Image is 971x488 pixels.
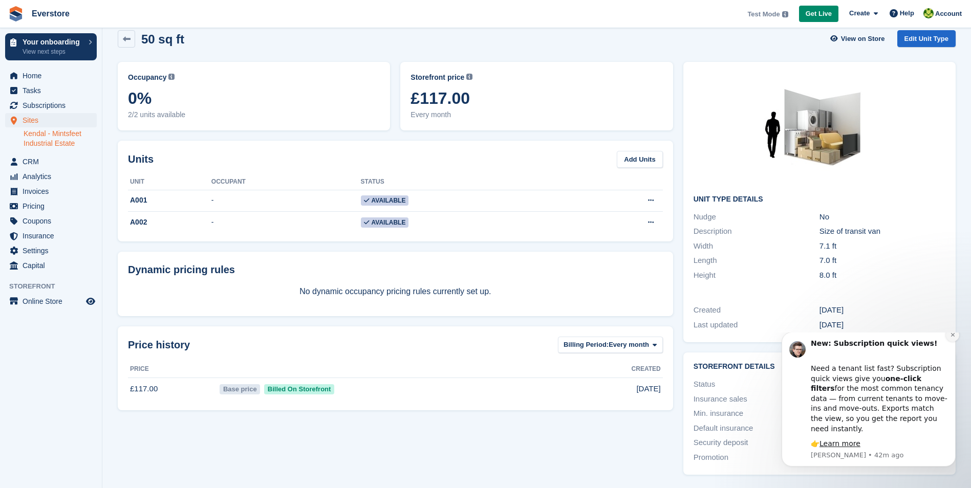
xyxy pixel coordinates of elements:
img: icon-info-grey-7440780725fd019a000dd9b08b2336e03edf1995a4989e88bcd33f0948082b44.svg [782,11,788,17]
a: Add Units [617,151,662,168]
a: Kendal - Mintsfeet Industrial Estate [24,129,97,148]
span: Invoices [23,184,84,198]
th: Unit [128,174,211,190]
span: Every month [411,109,662,120]
a: Your onboarding View next steps [5,33,97,60]
span: Base price [220,384,260,394]
th: Occupant [211,174,361,190]
th: Status [361,174,570,190]
div: 👉 [45,106,182,117]
span: Price history [128,337,190,352]
a: menu [5,169,97,184]
div: 8.0 ft [819,270,945,281]
span: £117.00 [411,89,662,107]
div: Width [694,240,819,252]
span: Analytics [23,169,84,184]
span: Storefront [9,281,102,292]
div: Dynamic pricing rules [128,262,663,277]
div: Insurance sales [694,393,819,405]
p: No dynamic occupancy pricing rules currently set up. [128,285,663,298]
td: - [211,212,361,233]
a: menu [5,229,97,243]
div: A001 [128,195,211,206]
a: menu [5,69,97,83]
img: icon-info-grey-7440780725fd019a000dd9b08b2336e03edf1995a4989e88bcd33f0948082b44.svg [168,74,175,80]
div: A002 [128,217,211,228]
a: Learn more [53,107,94,115]
div: Description [694,226,819,237]
span: Home [23,69,84,83]
th: Price [128,361,218,378]
td: £117.00 [128,378,218,400]
a: menu [5,154,97,169]
div: Height [694,270,819,281]
span: Capital [23,258,84,273]
div: 7.1 ft [819,240,945,252]
a: Preview store [84,295,97,307]
span: Account [935,9,962,19]
button: Billing Period: Every month [558,337,663,353]
img: Profile image for Steven [23,9,39,25]
iframe: Intercom notifications message [766,332,971,473]
div: Size of transit van [819,226,945,237]
td: - [211,190,361,212]
h2: Unit Type details [694,195,945,204]
span: Billed On Storefront [264,384,334,394]
span: Pricing [23,199,84,213]
img: 50.jpg [743,72,896,187]
p: Your onboarding [23,38,83,46]
span: 0% [128,89,380,107]
a: menu [5,214,97,228]
div: Nudge [694,211,819,223]
div: Promotion [694,452,819,463]
span: Settings [23,243,84,258]
span: Every month [609,340,649,350]
div: Security deposit [694,437,819,449]
span: Tasks [23,83,84,98]
a: menu [5,294,97,308]
a: menu [5,113,97,127]
span: Created [632,364,661,373]
a: menu [5,83,97,98]
div: [DATE] [819,319,945,331]
span: Occupancy [128,72,166,83]
span: CRM [23,154,84,169]
a: Edit Unit Type [897,30,956,47]
a: menu [5,243,97,258]
span: Get Live [806,9,832,19]
span: Create [849,8,870,18]
span: Storefront price [411,72,464,83]
div: Default insurance [694,423,819,434]
p: Message from Steven, sent 42m ago [45,118,182,127]
a: menu [5,199,97,213]
span: Available [361,217,409,228]
span: Available [361,195,409,206]
h2: Storefront Details [694,363,945,371]
div: No [819,211,945,223]
p: View next steps [23,47,83,56]
span: Billing Period: [564,340,609,350]
a: menu [5,98,97,113]
h2: Units [128,151,154,167]
span: View on Store [841,34,885,44]
div: Need a tenant list fast? Subscription quick views give you for the most common tenancy data — fro... [45,21,182,101]
span: Sites [23,113,84,127]
span: Insurance [23,229,84,243]
div: Min. insurance [694,408,819,419]
span: Help [900,8,914,18]
span: 2/2 units available [128,109,380,120]
div: 7.0 ft [819,255,945,267]
span: Subscriptions [23,98,84,113]
img: icon-info-grey-7440780725fd019a000dd9b08b2336e03edf1995a4989e88bcd33f0948082b44.svg [466,74,472,80]
span: Online Store [23,294,84,308]
b: New: Subscription quick views! [45,7,171,15]
a: Get Live [799,6,838,23]
div: Message content [45,6,182,117]
img: stora-icon-8386f47178a22dfd0bd8f6a31ec36ba5ce8667c1dd55bd0f319d3a0aa187defe.svg [8,6,24,21]
span: Test Mode [747,9,780,19]
img: Will Dodgson [923,8,934,18]
span: [DATE] [636,383,660,395]
div: Status [694,379,819,390]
